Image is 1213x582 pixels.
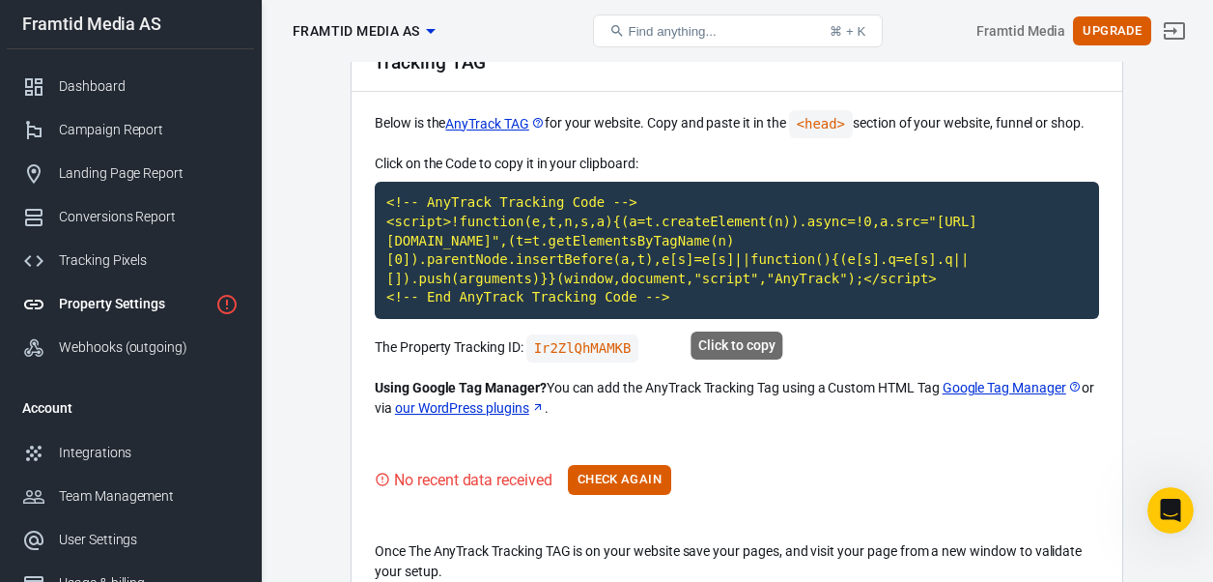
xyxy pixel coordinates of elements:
[375,380,547,395] strong: Using Google Tag Manager?
[445,114,544,134] a: AnyTrack TAG
[59,250,239,271] div: Tracking Pixels
[375,378,1099,419] p: You can add the AnyTrack Tracking Tag using a Custom HTML Tag or via .
[375,335,1099,363] p: The Property Tracking ID:
[526,335,639,363] code: Click to copy
[593,15,883,47] button: Find anything...⌘ + K
[976,21,1065,42] div: Account id: eGE9eLxv
[7,385,254,431] li: Account
[830,24,865,39] div: ⌘ + K
[59,443,239,463] div: Integrations
[7,282,254,326] a: Property Settings
[59,337,239,358] div: Webhooks (outgoing)
[375,468,552,492] div: Visit your website to trigger the Tracking Tag and validate your setup.
[59,530,239,550] div: User Settings
[375,154,1099,174] p: Click on the Code to copy it in your clipboard:
[7,239,254,282] a: Tracking Pixels
[59,207,239,227] div: Conversions Report
[7,108,254,152] a: Campaign Report
[59,294,208,314] div: Property Settings
[7,431,254,475] a: Integrations
[285,14,442,49] button: Framtid Media AS
[215,293,239,316] svg: Property is not installed yet
[394,468,552,492] div: No recent data received
[7,15,254,33] div: Framtid Media AS
[691,332,782,360] div: Click to copy
[374,52,486,73] h2: Tracking TAG
[59,76,239,97] div: Dashboard
[568,465,671,495] button: Check Again
[943,378,1082,398] a: Google Tag Manager
[293,19,419,44] span: Framtid Media AS
[7,195,254,239] a: Conversions Report
[629,24,717,39] span: Find anything...
[789,110,853,138] code: <head>
[7,152,254,195] a: Landing Page Report
[7,65,254,108] a: Dashboard
[7,475,254,518] a: Team Management
[1151,8,1198,54] a: Sign out
[375,541,1099,582] p: Once The AnyTrack Tracking TAG is on your website save your pages, and visit your page from a new...
[59,486,239,507] div: Team Management
[395,398,545,419] a: our WordPress plugins
[375,110,1099,138] p: Below is the for your website. Copy and paste it in the section of your website, funnel or shop.
[1147,487,1194,534] iframe: Intercom live chat
[7,518,254,562] a: User Settings
[59,120,239,140] div: Campaign Report
[59,163,239,184] div: Landing Page Report
[375,182,1099,319] code: Click to copy
[1073,16,1151,46] button: Upgrade
[7,326,254,369] a: Webhooks (outgoing)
